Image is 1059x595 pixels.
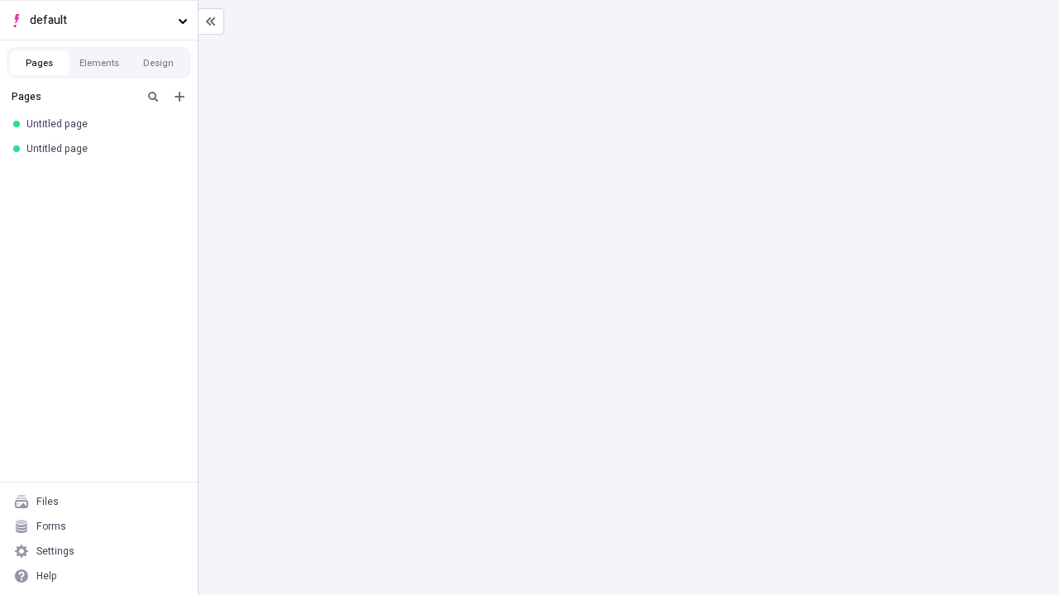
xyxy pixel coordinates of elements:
[69,50,129,75] button: Elements
[36,520,66,533] div: Forms
[36,569,57,583] div: Help
[26,142,178,155] div: Untitled page
[26,117,178,131] div: Untitled page
[170,87,189,107] button: Add new
[12,90,137,103] div: Pages
[36,495,59,508] div: Files
[30,12,171,30] span: default
[129,50,189,75] button: Design
[10,50,69,75] button: Pages
[36,545,74,558] div: Settings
